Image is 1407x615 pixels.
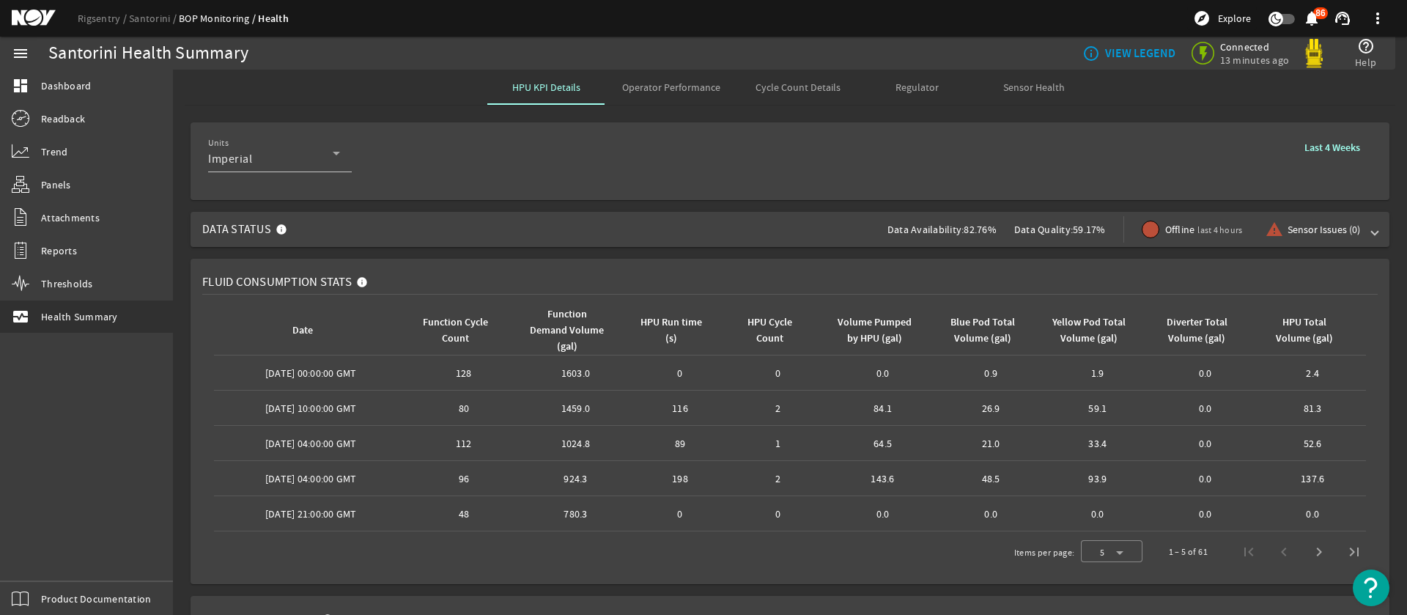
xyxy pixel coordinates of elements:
span: Reports [41,243,77,258]
div: 0.0 [834,507,932,521]
button: more_vert [1360,1,1395,36]
div: 0.0 [1157,366,1254,380]
button: Sensor Issues (0) [1260,216,1366,243]
button: Open Resource Center [1353,570,1389,606]
span: Offline [1165,222,1243,237]
div: 52.6 [1265,436,1360,451]
a: Health [258,12,289,26]
span: Operator Performance [622,82,720,92]
div: 198 [638,471,723,486]
mat-icon: notifications [1303,10,1321,27]
div: [DATE] 10:00:00 GMT [220,401,402,416]
button: Explore [1187,7,1257,30]
div: 0 [638,507,723,521]
mat-icon: info_outline [1082,45,1094,62]
mat-expansion-panel-header: Data StatusData Availability:82.76%Data Quality:59.17%Offlinelast 4 hoursSensor Issues (0) [191,212,1389,247]
div: 0.9 [943,366,1038,380]
button: Next page [1301,534,1337,570]
div: 0.0 [834,366,932,380]
div: 93.9 [1050,471,1145,486]
div: 0 [734,366,822,380]
span: Cycle Count Details [756,82,841,92]
a: BOP Monitoring [179,12,258,25]
div: 1 [734,436,822,451]
mat-panel-title: Data Status [202,212,293,247]
div: Yellow Pod Total Volume (gal) [1052,314,1126,347]
span: 82.76% [964,223,997,236]
div: 64.5 [834,436,932,451]
div: HPU Run time (s) [640,314,703,347]
div: 1603.0 [525,366,626,380]
div: 0.0 [1157,471,1254,486]
mat-icon: dashboard [12,77,29,95]
div: 1459.0 [525,401,626,416]
div: 21.0 [943,436,1038,451]
span: HPU KPI Details [512,82,580,92]
b: Last 4 Weeks [1304,141,1360,155]
div: Date [220,323,396,339]
span: Trend [41,144,67,159]
span: Data Quality: [1014,223,1073,236]
div: HPU Total Volume (gal) [1265,314,1354,347]
div: 59.1 [1050,401,1145,416]
mat-icon: monitor_heart [12,308,29,325]
div: 924.3 [525,471,626,486]
span: Data Availability: [887,223,964,236]
mat-icon: support_agent [1334,10,1351,27]
span: Connected [1220,40,1290,54]
div: 128 [414,366,514,380]
div: 0.0 [1265,507,1360,521]
div: 0 [734,507,822,521]
div: [DATE] 00:00:00 GMT [220,366,402,380]
button: Last page [1337,534,1372,570]
div: 0.0 [1157,507,1254,521]
div: 48.5 [943,471,1038,486]
div: [DATE] 21:00:00 GMT [220,507,402,521]
div: 1024.8 [525,436,626,451]
span: Imperial [208,152,252,166]
div: Date [292,323,313,339]
div: 1.9 [1050,366,1145,380]
span: Product Documentation [41,592,151,606]
mat-icon: help_outline [1357,37,1375,55]
div: 0 [638,366,723,380]
div: 116 [638,401,723,416]
span: Regulator [895,82,939,92]
div: 81.3 [1265,401,1360,416]
div: 80 [414,401,514,416]
span: Sensor Health [1003,82,1065,92]
div: 84.1 [834,401,932,416]
button: Last 4 Weeks [1293,134,1372,161]
div: 2 [734,471,822,486]
a: Rigsentry [78,12,129,25]
b: VIEW LEGEND [1105,46,1175,61]
span: 59.17% [1073,223,1106,236]
span: Explore [1218,11,1251,26]
mat-icon: explore [1193,10,1211,27]
div: Diverter Total Volume (gal) [1157,314,1248,347]
div: 2.4 [1265,366,1360,380]
div: Function Cycle Count [416,314,495,347]
div: 780.3 [525,507,626,521]
span: Help [1355,55,1376,70]
div: 26.9 [943,401,1038,416]
div: Diverter Total Volume (gal) [1159,314,1235,347]
span: Readback [41,111,85,126]
span: Health Summary [41,309,118,324]
mat-label: Units [208,138,229,149]
div: Function Demand Volume (gal) [528,306,607,355]
div: [DATE] 04:00:00 GMT [220,436,402,451]
div: 112 [414,436,514,451]
img: Yellowpod.svg [1299,39,1329,68]
div: Volume Pumped by HPU (gal) [836,314,913,347]
mat-icon: warning [1266,221,1277,238]
span: Attachments [41,210,100,225]
div: Items per page: [1014,545,1075,560]
div: 33.4 [1050,436,1145,451]
div: 2 [734,401,822,416]
div: 89 [638,436,723,451]
button: 86 [1304,11,1319,26]
a: Santorini [129,12,179,25]
div: Santorini Health Summary [48,46,248,61]
div: Function Demand Volume (gal) [525,306,620,355]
